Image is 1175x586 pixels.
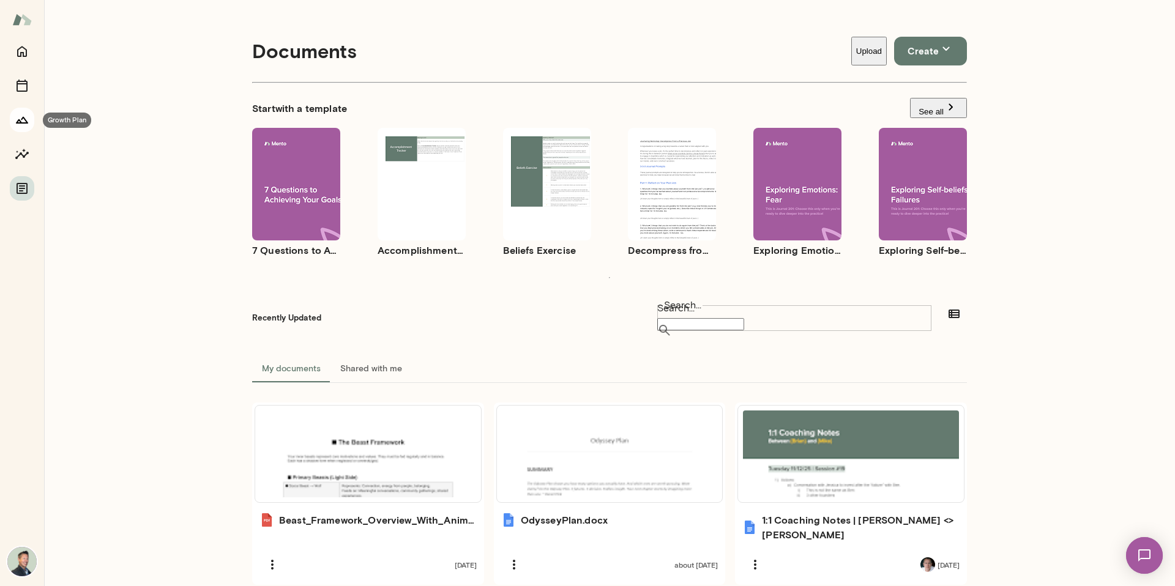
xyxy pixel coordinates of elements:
h6: Beliefs Exercise [503,243,591,258]
button: My documents [252,353,330,382]
button: Home [10,39,34,64]
button: See all [910,98,967,118]
span: [DATE] [938,560,960,569]
h6: Accomplishment Tracker [378,243,466,258]
img: Brian Lawrence [7,547,37,576]
h6: Start with a template [252,101,347,116]
img: OdysseyPlan.docx [501,513,516,527]
img: Mike Lane [920,557,935,572]
h6: Decompress from a Job [628,243,716,258]
span: [DATE] [455,560,477,569]
h6: OdysseyPlan.docx [521,513,608,527]
img: Beast_Framework_Overview_With_Animals.pdf [259,513,274,527]
h6: Beast_Framework_Overview_With_Animals.pdf [279,513,477,527]
div: documents tabs [252,353,967,382]
img: Mento [12,8,32,31]
h5: Recently Updated [252,312,321,324]
button: Insights [10,142,34,166]
h6: 1:1 Coaching Notes | [PERSON_NAME] <> [PERSON_NAME] [762,513,960,542]
label: Search... [657,301,931,316]
h6: 7 Questions to Achieving Your Goals [252,243,340,258]
button: Upload [851,37,887,65]
button: Documents [10,176,34,201]
button: Sessions [10,73,34,98]
button: Create [894,37,967,65]
h6: Exploring Emotions: Fear [753,243,841,258]
div: Growth Plan [43,113,91,128]
h6: Exploring Self-beliefs: Failures [879,243,967,258]
h4: Documents [252,39,357,62]
img: 1:1 Coaching Notes | Brian <> Mike [742,520,757,535]
span: about [DATE] [674,560,718,569]
button: Growth Plan [10,108,34,132]
button: Shared with me [330,353,412,382]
